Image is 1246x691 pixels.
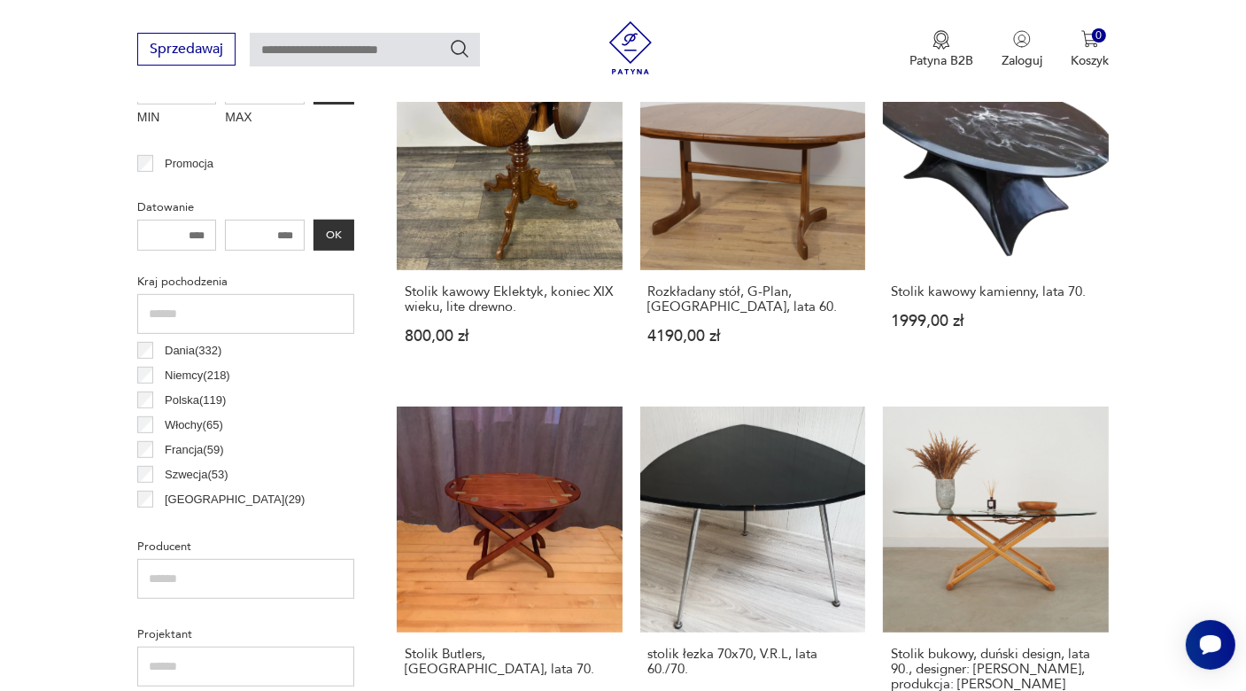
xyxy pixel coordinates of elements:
[137,625,354,644] p: Projektant
[1002,52,1042,69] p: Zaloguj
[405,284,615,314] h3: Stolik kawowy Eklektyk, koniec XIX wieku, lite drewno.
[137,33,236,66] button: Sprzedawaj
[1186,620,1235,670] iframe: Smartsupp widget button
[648,647,858,677] h3: stolik łezka 70x70, V.R.L, lata 60./70.
[405,329,615,344] p: 800,00 zł
[1092,28,1107,43] div: 0
[909,30,973,69] button: Patyna B2B
[165,465,228,485] p: Szwecja ( 53 )
[313,220,354,251] button: OK
[1081,30,1099,48] img: Ikona koszyka
[137,272,354,291] p: Kraj pochodzenia
[883,44,1109,378] a: Stolik kawowy kamienny, lata 70.Stolik kawowy kamienny, lata 70.1999,00 zł
[604,21,657,74] img: Patyna - sklep z meblami i dekoracjami vintage
[909,30,973,69] a: Ikona medaluPatyna B2B
[165,415,223,435] p: Włochy ( 65 )
[397,44,623,378] a: Stolik kawowy Eklektyk, koniec XIX wieku, lite drewno.Stolik kawowy Eklektyk, koniec XIX wieku, l...
[909,52,973,69] p: Patyna B2B
[137,198,354,217] p: Datowanie
[137,537,354,556] p: Producent
[165,154,213,174] p: Promocja
[405,647,615,677] h3: Stolik Butlers, [GEOGRAPHIC_DATA], lata 70.
[1071,52,1109,69] p: Koszyk
[165,391,226,410] p: Polska ( 119 )
[137,105,217,133] label: MIN
[648,284,858,314] h3: Rozkładany stół, G-Plan, [GEOGRAPHIC_DATA], lata 60.
[891,284,1101,299] h3: Stolik kawowy kamienny, lata 70.
[449,38,470,59] button: Szukaj
[165,490,305,509] p: [GEOGRAPHIC_DATA] ( 29 )
[1013,30,1031,48] img: Ikonka użytkownika
[165,366,230,385] p: Niemcy ( 218 )
[648,329,858,344] p: 4190,00 zł
[137,44,236,57] a: Sprzedawaj
[225,105,305,133] label: MAX
[165,515,268,534] p: Czechosłowacja ( 21 )
[1071,30,1109,69] button: 0Koszyk
[165,341,221,361] p: Dania ( 332 )
[640,44,866,378] a: Rozkładany stół, G-Plan, Wielka Brytania, lata 60.Rozkładany stół, G-Plan, [GEOGRAPHIC_DATA], lat...
[891,314,1101,329] p: 1999,00 zł
[165,440,224,460] p: Francja ( 59 )
[1002,30,1042,69] button: Zaloguj
[933,30,950,50] img: Ikona medalu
